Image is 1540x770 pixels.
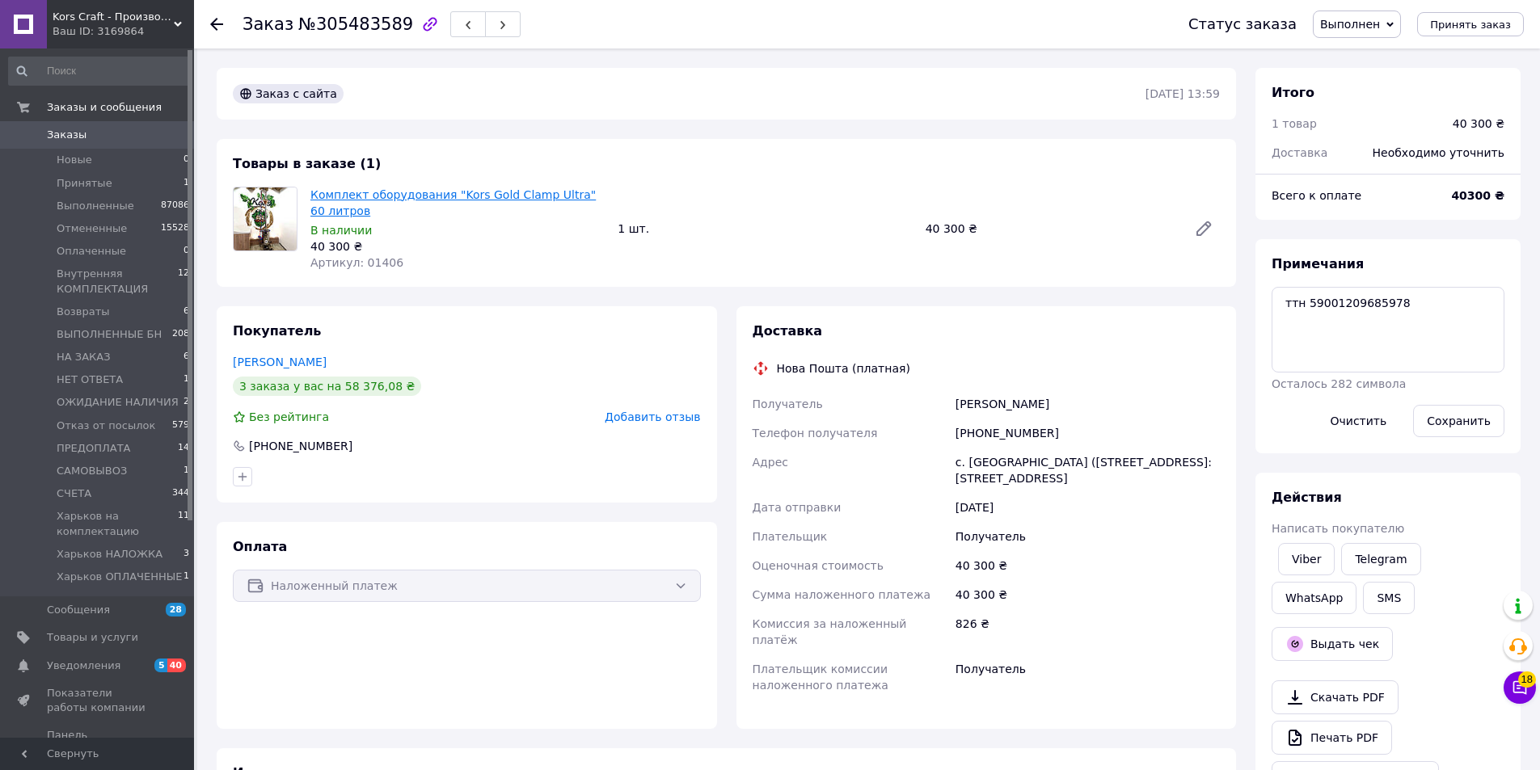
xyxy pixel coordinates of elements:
div: 40 300 ₴ [1453,116,1504,132]
span: Заказы и сообщения [47,100,162,115]
button: Выдать чек [1272,627,1393,661]
span: Оплата [233,539,287,554]
span: 2 [184,395,189,410]
a: Telegram [1341,543,1420,575]
span: 208 [172,327,189,342]
button: SMS [1363,582,1415,614]
div: [PERSON_NAME] [952,389,1223,419]
span: Написать покупателю [1272,522,1404,535]
span: Осталось 282 символа [1272,377,1406,390]
textarea: ттн 59001209685978 [1272,287,1504,372]
div: 40 300 ₴ [919,217,1181,240]
a: WhatsApp [1272,582,1356,614]
span: Получатель [753,398,823,410]
span: Харьков на комплектацию [57,509,178,538]
span: Показатели работы компании [47,686,150,715]
span: 15528 [161,221,189,236]
span: Артикул: 01406 [310,256,403,269]
div: Вернуться назад [210,16,223,32]
span: 0 [184,153,189,167]
span: 5 [154,658,167,672]
span: Внутренняя КОМПЛЕКТАЦИЯ [57,267,178,296]
span: Комиссия за наложенный платёж [753,617,907,646]
span: Заказ [243,15,293,34]
span: Харьков НАЛОЖКА [57,547,162,562]
div: Нова Пошта (платная) [773,360,914,377]
span: Действия [1272,490,1342,505]
div: Получатель [952,522,1223,551]
span: Выполненные [57,199,134,213]
div: [PHONE_NUMBER] [952,419,1223,448]
div: 40 300 ₴ [952,580,1223,609]
div: Заказ с сайта [233,84,344,103]
div: 40 300 ₴ [952,551,1223,580]
a: Печать PDF [1272,721,1392,755]
b: 40300 ₴ [1451,189,1504,202]
div: с. [GEOGRAPHIC_DATA] ([STREET_ADDRESS]: [STREET_ADDRESS] [952,448,1223,493]
div: 3 заказа у вас на 58 376,08 ₴ [233,377,421,396]
span: 1 товар [1272,117,1317,130]
span: Отмененные [57,221,127,236]
a: Редактировать [1188,212,1220,245]
a: Viber [1278,543,1335,575]
span: Новые [57,153,92,167]
span: 28 [166,603,186,616]
div: 1 шт. [611,217,918,240]
span: Адрес [753,456,788,469]
span: В наличии [310,224,372,237]
span: 0 [184,244,189,259]
span: 40 [167,658,186,672]
input: Поиск [8,57,191,86]
span: Принятые [57,176,112,191]
span: Дата отправки [753,501,842,514]
span: ВЫПОЛНЕННЫЕ БН [57,327,162,342]
span: Панель управления [47,728,150,757]
div: Получатель [952,654,1223,700]
span: Итого [1272,85,1314,100]
a: Скачать PDF [1272,680,1399,714]
div: [PHONE_NUMBER] [247,438,354,454]
div: [DATE] [952,493,1223,522]
span: 1 [184,372,189,387]
span: Товары и услуги [47,630,138,645]
span: Сообщения [47,603,110,617]
span: Оплаченные [57,244,126,259]
span: 18 [1518,671,1536,688]
span: Kors Craft - Производитель дистилляционного оборудования [53,10,174,24]
span: 12 [178,267,189,296]
span: 87086 [161,199,189,213]
span: Товары в заказе (1) [233,156,381,171]
img: Комплект оборудования "Kors Gold Clamp Ultra" 60 литров [234,187,297,250]
span: 1 [184,176,189,191]
span: Доставка [753,323,823,339]
span: САМОВЫВОЗ [57,464,127,478]
a: Комплект оборудования "Kors Gold Clamp Ultra" 60 литров [310,188,596,217]
span: Сумма наложенного платежа [753,588,931,601]
span: Примечания [1272,256,1364,271]
a: [PERSON_NAME] [233,356,327,368]
span: Всего к оплате [1272,189,1361,202]
span: НЕТ ОТВЕТА [57,372,123,387]
time: [DATE] 13:59 [1146,87,1220,100]
span: Покупатель [233,323,321,339]
span: 6 [184,350,189,364]
button: Принять заказ [1417,12,1524,36]
span: НА ЗАКАЗ [57,350,111,364]
span: Оценочная стоимость [753,559,884,572]
button: Чат с покупателем18 [1504,671,1536,704]
div: 40 300 ₴ [310,238,605,255]
button: Сохранить [1413,405,1504,437]
span: №305483589 [298,15,413,34]
span: Плательщик комиссии наложенного платежа [753,663,888,692]
span: СЧЕТА [57,486,91,501]
span: Выполнен [1320,18,1380,31]
button: Очистить [1317,405,1401,437]
span: 1 [184,570,189,584]
div: Статус заказа [1188,16,1297,32]
span: 344 [172,486,189,501]
span: Отказ от посылок [57,419,155,433]
span: Возвраты [57,305,110,319]
span: ОЖИДАНИЕ НАЛИЧИЯ [57,395,179,410]
span: Уведомления [47,658,120,673]
span: 579 [172,419,189,433]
